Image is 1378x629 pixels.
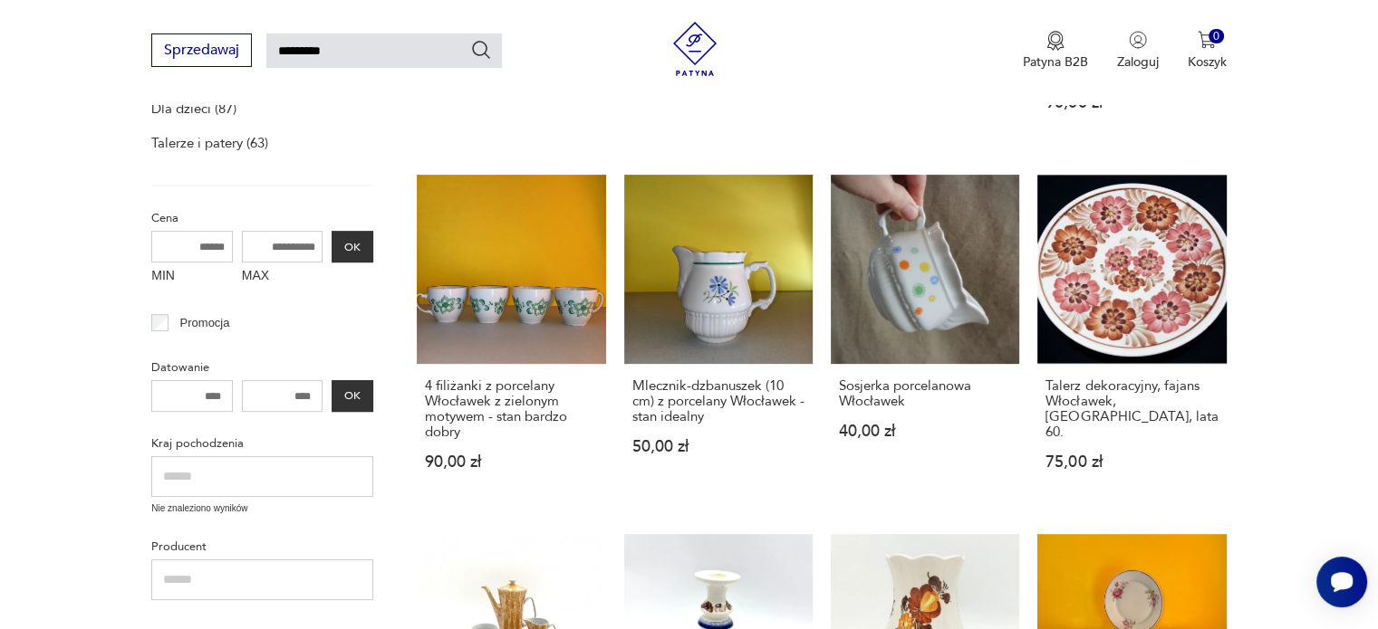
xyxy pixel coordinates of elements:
[151,208,373,228] p: Cena
[1037,175,1226,504] a: Talerz dekoracyjny, fajans Włocławek, Polska, lata 60.Talerz dekoracyjny, fajans Włocławek, [GEOG...
[624,175,813,504] a: Mlecznik-dzbanuszek (10 cm) z porcelany Włocławek - stan idealnyMlecznik-dzbanuszek (10 cm) z por...
[831,175,1019,504] a: Sosjerka porcelanowa WłocławekSosjerka porcelanowa Włocławek40,00 zł
[1117,31,1159,71] button: Zaloguj
[839,378,1011,409] h3: Sosjerka porcelanowa Włocławek
[151,357,373,377] p: Datowanie
[632,378,805,424] h3: Mlecznik-dzbanuszek (10 cm) z porcelany Włocławek - stan idealny
[1046,31,1065,51] img: Ikona medalu
[1316,557,1367,607] iframe: Smartsupp widget button
[1023,31,1088,71] a: Ikona medaluPatyna B2B
[180,313,230,333] p: Promocja
[1198,31,1216,49] img: Ikona koszyka
[1023,53,1088,71] p: Patyna B2B
[668,22,722,76] img: Patyna - sklep z meblami i dekoracjami vintage
[151,262,233,291] label: MIN
[151,537,373,557] p: Producent
[151,45,252,58] a: Sprzedawaj
[151,96,236,121] a: Dla dzieci (87)
[839,424,1011,439] p: 40,00 zł
[425,454,597,470] p: 90,00 zł
[632,439,805,454] p: 50,00 zł
[1046,454,1218,470] p: 75,00 zł
[332,380,373,412] button: OK
[151,130,268,156] a: Talerze i patery (63)
[1188,53,1227,71] p: Koszyk
[1129,31,1147,49] img: Ikonka użytkownika
[151,434,373,453] p: Kraj pochodzenia
[425,378,597,440] h3: 4 filiżanki z porcelany Włocławek z zielonym motywem - stan bardzo dobry
[417,175,605,504] a: 4 filiżanki z porcelany Włocławek z zielonym motywem - stan bardzo dobry4 filiżanki z porcelany W...
[242,262,323,291] label: MAX
[1046,378,1218,440] h3: Talerz dekoracyjny, fajans Włocławek, [GEOGRAPHIC_DATA], lata 60.
[1188,31,1227,71] button: 0Koszyk
[1046,95,1218,110] p: 90,00 zł
[1117,53,1159,71] p: Zaloguj
[470,39,492,61] button: Szukaj
[151,501,373,516] p: Nie znaleziono wyników
[332,231,373,262] button: OK
[1023,31,1088,71] button: Patyna B2B
[151,33,252,67] button: Sprzedawaj
[1209,29,1224,44] div: 0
